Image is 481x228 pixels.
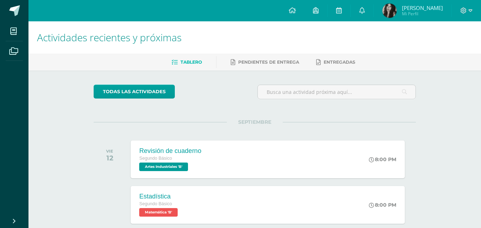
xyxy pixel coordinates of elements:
span: Actividades recientes y próximas [37,31,182,44]
span: Matemática 'B' [139,208,178,217]
span: Mi Perfil [402,11,443,17]
div: 8:00 PM [369,156,396,163]
a: Tablero [172,57,202,68]
a: todas las Actividades [94,85,175,99]
div: Revisión de cuaderno [139,147,201,155]
span: Artes Industriales 'B' [139,163,188,171]
span: Segundo Básico [139,156,172,161]
span: SEPTIEMBRE [227,119,283,125]
div: VIE [106,149,113,154]
div: Estadística [139,193,179,200]
span: [PERSON_NAME] [402,4,443,11]
img: a2d48b1e5c40caf73dc13892fd62fee0.png [382,4,397,18]
div: 8:00 PM [369,202,396,208]
input: Busca una actividad próxima aquí... [258,85,415,99]
span: Segundo Básico [139,201,172,206]
span: Tablero [181,59,202,65]
a: Entregadas [316,57,355,68]
div: 12 [106,154,113,162]
span: Entregadas [324,59,355,65]
span: Pendientes de entrega [238,59,299,65]
a: Pendientes de entrega [231,57,299,68]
